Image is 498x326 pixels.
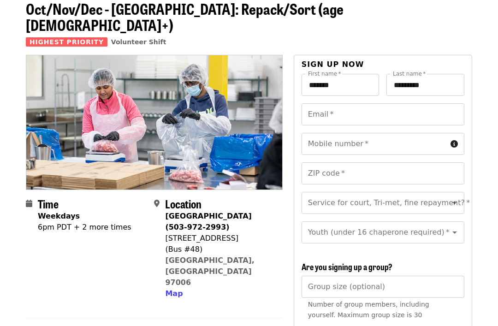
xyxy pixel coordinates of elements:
[393,71,426,77] label: Last name
[302,133,447,155] input: Mobile number
[165,256,255,287] a: [GEOGRAPHIC_DATA], [GEOGRAPHIC_DATA] 97006
[165,196,202,212] span: Location
[308,71,341,77] label: First name
[26,56,282,190] img: Oct/Nov/Dec - Beaverton: Repack/Sort (age 10+) organized by Oregon Food Bank
[38,196,59,212] span: Time
[448,197,461,210] button: Open
[38,212,80,221] strong: Weekdays
[154,200,160,208] i: map-marker-alt icon
[165,289,183,300] button: Map
[111,39,166,46] a: Volunteer Shift
[302,60,364,69] span: Sign up now
[165,212,251,232] strong: [GEOGRAPHIC_DATA] (503-972-2993)
[302,104,464,126] input: Email
[165,233,275,244] div: [STREET_ADDRESS]
[302,163,464,185] input: ZIP code
[308,301,429,319] span: Number of group members, including yourself. Maximum group size is 30
[26,200,32,208] i: calendar icon
[386,74,464,96] input: Last name
[26,38,107,47] span: Highest Priority
[448,226,461,239] button: Open
[451,140,458,149] i: circle-info icon
[302,276,464,298] input: [object Object]
[165,244,275,255] div: (Bus #48)
[302,74,379,96] input: First name
[302,261,392,273] span: Are you signing up a group?
[38,222,131,233] div: 6pm PDT + 2 more times
[165,290,183,298] span: Map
